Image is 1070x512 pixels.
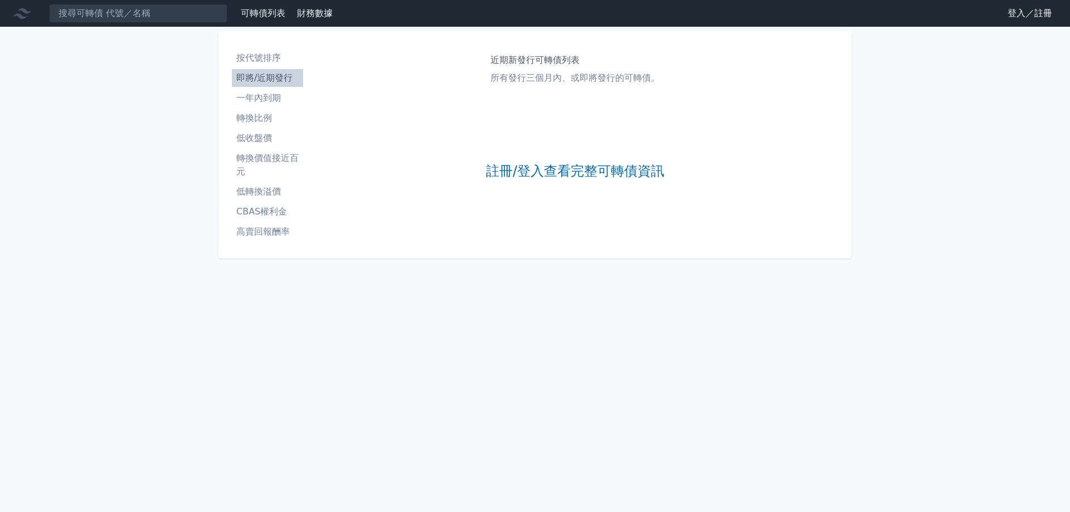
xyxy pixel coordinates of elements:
li: CBAS權利金 [232,205,303,218]
li: 高賣回報酬率 [232,225,303,238]
a: 按代號排序 [232,49,303,67]
li: 按代號排序 [232,51,303,65]
a: 註冊/登入查看完整可轉債資訊 [486,163,664,181]
li: 即將/近期發行 [232,71,303,85]
a: 低收盤價 [232,129,303,147]
a: 即將/近期發行 [232,69,303,87]
a: 轉換價值接近百元 [232,149,303,181]
li: 一年內到期 [232,91,303,105]
a: 低轉換溢價 [232,183,303,201]
li: 轉換價值接近百元 [232,152,303,178]
a: 財務數據 [297,8,333,18]
h1: 近期新發行可轉債列表 [490,53,660,67]
p: 所有發行三個月內、或即將發行的可轉債。 [490,71,660,85]
input: 搜尋可轉債 代號／名稱 [49,4,227,23]
a: 高賣回報酬率 [232,223,303,241]
li: 低收盤價 [232,131,303,145]
li: 轉換比例 [232,111,303,125]
a: 可轉債列表 [241,8,285,18]
a: 一年內到期 [232,89,303,107]
a: CBAS權利金 [232,203,303,221]
a: 轉換比例 [232,109,303,127]
li: 低轉換溢價 [232,185,303,198]
a: 登入／註冊 [999,4,1061,22]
